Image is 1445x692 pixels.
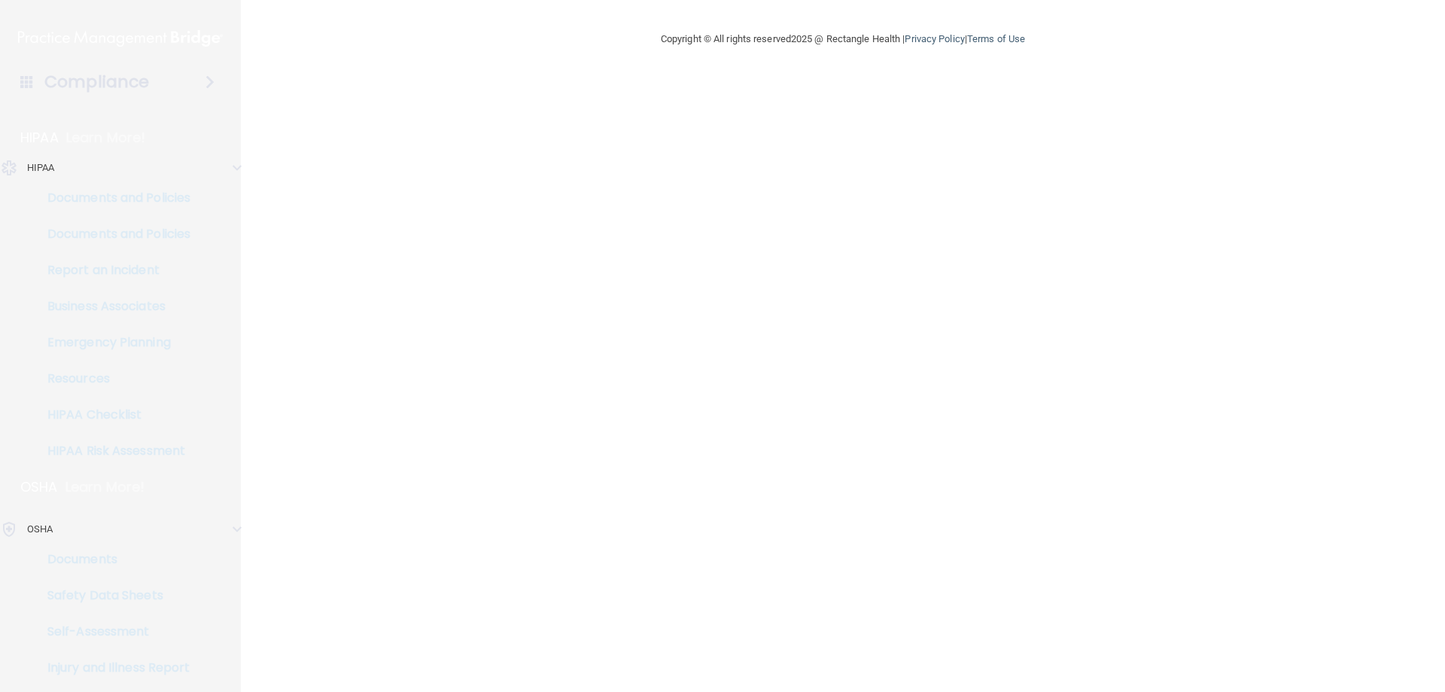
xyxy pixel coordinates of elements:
p: Learn More! [65,478,145,496]
p: Documents and Policies [10,227,215,242]
h4: Compliance [44,72,149,93]
p: Documents and Policies [10,191,215,206]
p: HIPAA Checklist [10,407,215,422]
a: Terms of Use [967,33,1025,44]
img: PMB logo [18,23,223,53]
p: Injury and Illness Report [10,660,215,675]
p: Report an Incident [10,263,215,278]
p: Emergency Planning [10,335,215,350]
p: Documents [10,552,215,567]
p: Learn More! [66,129,146,147]
p: Self-Assessment [10,624,215,639]
p: HIPAA [27,159,55,177]
div: Copyright © All rights reserved 2025 @ Rectangle Health | | [568,15,1118,63]
p: HIPAA Risk Assessment [10,444,215,459]
p: OSHA [27,520,53,538]
p: HIPAA [20,129,59,147]
a: Privacy Policy [905,33,964,44]
p: Safety Data Sheets [10,588,215,603]
p: Resources [10,371,215,386]
p: Business Associates [10,299,215,314]
p: OSHA [20,478,58,496]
